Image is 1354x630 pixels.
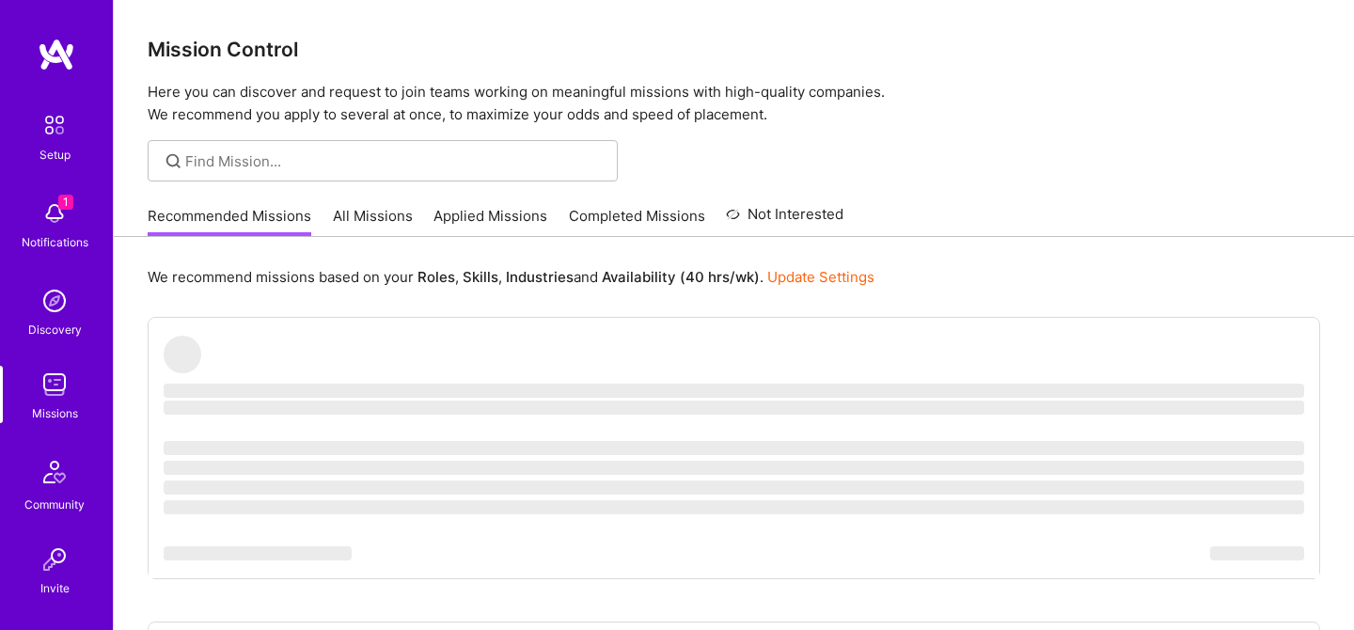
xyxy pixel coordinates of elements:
div: Discovery [28,320,82,339]
img: teamwork [36,366,73,403]
img: setup [35,105,74,145]
a: Recommended Missions [148,206,311,237]
b: Roles [417,268,455,286]
b: Availability (40 hrs/wk) [602,268,760,286]
a: Completed Missions [569,206,705,237]
img: Community [32,449,77,495]
a: Not Interested [726,203,843,237]
img: discovery [36,282,73,320]
div: Community [24,495,85,514]
div: Missions [32,403,78,423]
b: Skills [463,268,498,286]
a: Applied Missions [433,206,547,237]
div: Notifications [22,232,88,252]
img: Invite [36,541,73,578]
p: We recommend missions based on your , , and . [148,267,874,287]
img: logo [38,38,75,71]
a: All Missions [333,206,413,237]
p: Here you can discover and request to join teams working on meaningful missions with high-quality ... [148,81,1320,126]
div: Invite [40,578,70,598]
span: 1 [58,195,73,210]
i: icon SearchGrey [163,150,184,172]
b: Industries [506,268,574,286]
div: Setup [39,145,71,165]
a: Update Settings [767,268,874,286]
input: Find Mission... [185,151,604,171]
h3: Mission Control [148,38,1320,61]
img: bell [36,195,73,232]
